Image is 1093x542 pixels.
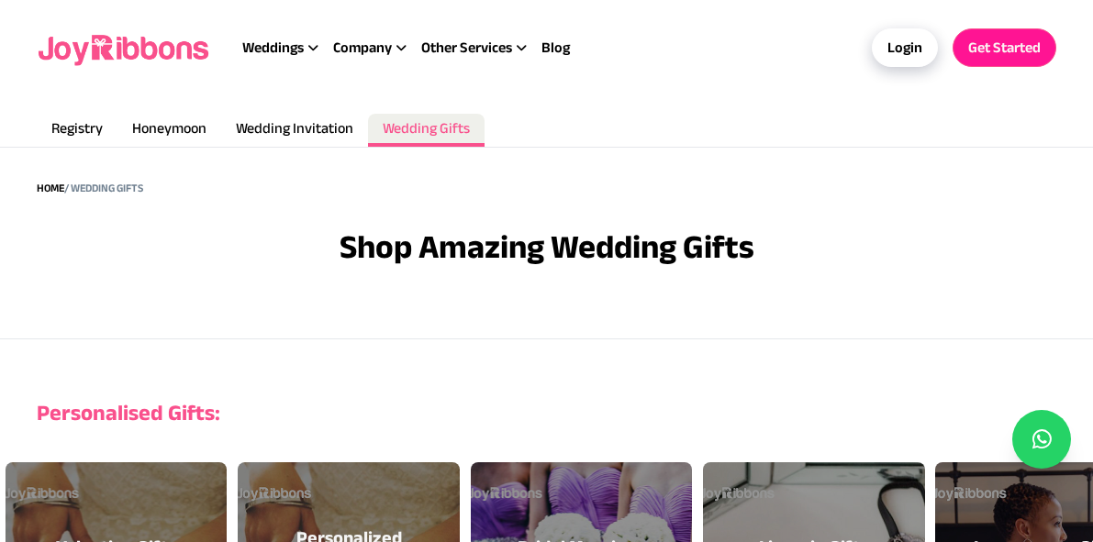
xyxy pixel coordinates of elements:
[421,37,541,59] div: Other Services
[51,120,103,136] span: Registry
[242,37,333,59] div: Weddings
[132,120,206,136] span: Honeymoon
[541,37,570,59] a: Blog
[221,114,368,147] a: Wedding Invitation
[340,228,754,265] h3: Shop amazing wedding gifts
[64,181,143,195] div: / Wedding Gifts
[236,120,353,136] span: Wedding Invitation
[333,37,421,59] div: Company
[37,182,64,194] a: Home
[37,18,213,77] img: joyribbons logo
[872,28,938,67] a: Login
[117,114,221,147] a: Honeymoon
[383,120,470,136] span: Wedding Gifts
[37,398,1056,427] h3: Personalised Gifts:
[368,114,485,147] a: Wedding Gifts
[37,114,117,147] a: Registry
[953,28,1056,67] a: Get Started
